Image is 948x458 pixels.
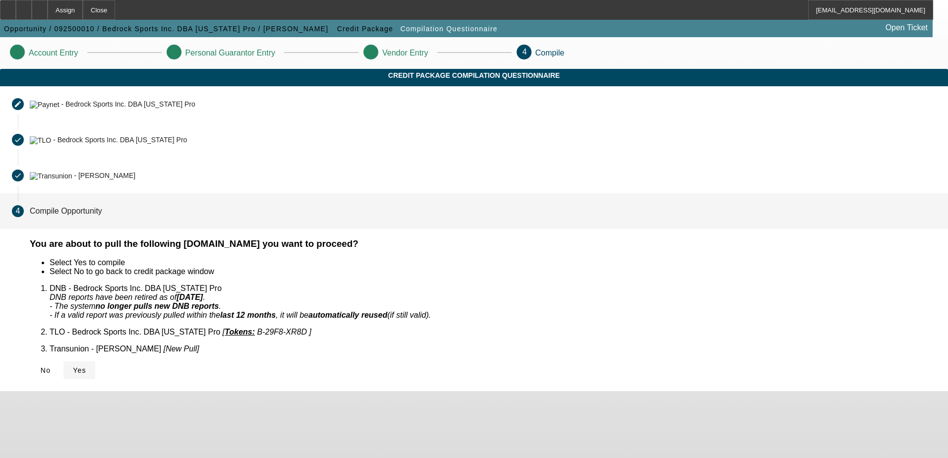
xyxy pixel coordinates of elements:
[337,25,393,33] span: Credit Package
[14,136,22,144] mat-icon: done
[63,361,95,379] button: Yes
[382,49,428,57] p: Vendor Entry
[95,302,219,310] strong: no longer pulls new DNB reports
[14,172,22,179] mat-icon: done
[50,293,431,319] i: DNB reports have been retired as of . - The system . - If a valid report was previously pulled wi...
[50,328,936,337] p: TLO - Bedrock Sports Inc. DBA [US_STATE] Pro
[30,238,936,249] h3: You are about to pull the following [DOMAIN_NAME] you want to proceed?
[30,101,59,109] img: Paynet
[50,258,936,267] li: Select Yes to compile
[164,344,199,353] i: [New Pull]
[30,361,61,379] button: No
[73,366,86,374] span: Yes
[220,311,276,319] strong: last 12 months
[74,172,135,180] div: - [PERSON_NAME]
[225,328,255,336] u: Tokens:
[398,20,500,38] button: Compilation Questionnaire
[30,207,102,216] p: Compile Opportunity
[61,101,195,109] div: - Bedrock Sports Inc. DBA [US_STATE] Pro
[53,136,187,144] div: - Bedrock Sports Inc. DBA [US_STATE] Pro
[223,328,311,336] i: [ ]
[177,293,203,301] strong: [DATE]
[30,172,72,180] img: Transunion
[50,344,936,353] p: Transunion - [PERSON_NAME]
[257,328,307,336] span: B-29F8-XR8D
[16,207,20,216] span: 4
[7,71,941,79] span: Credit Package Compilation Questionnaire
[308,311,387,319] strong: automatically reused
[50,267,936,276] li: Select No to go back to credit package window
[523,48,527,56] span: 4
[14,100,22,108] mat-icon: create
[185,49,275,57] p: Personal Guarantor Entry
[535,49,565,57] p: Compile
[335,20,396,38] button: Credit Package
[882,19,932,36] a: Open Ticket
[41,366,51,374] span: No
[50,284,936,320] p: DNB - Bedrock Sports Inc. DBA [US_STATE] Pro
[30,136,51,144] img: TLO
[400,25,497,33] span: Compilation Questionnaire
[29,49,78,57] p: Account Entry
[4,25,328,33] span: Opportunity / 092500010 / Bedrock Sports Inc. DBA [US_STATE] Pro / [PERSON_NAME]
